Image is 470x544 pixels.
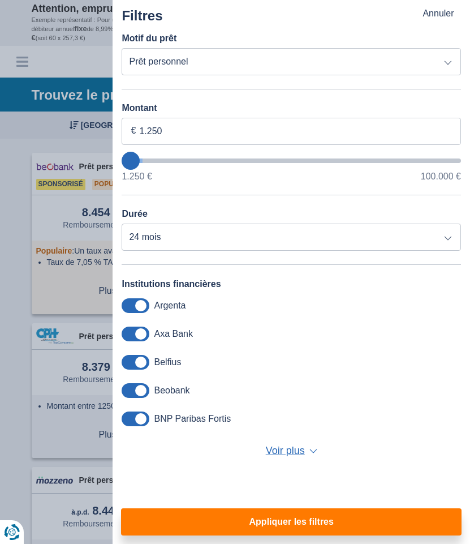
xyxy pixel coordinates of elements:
button: Appliquer les filtres [121,508,462,536]
input: wantToBorrow [122,159,461,163]
span: 100.000 € [421,172,461,181]
label: Beobank [154,385,189,396]
label: Argenta [154,301,186,311]
span: € [131,125,136,138]
div: Filtres [122,9,162,23]
label: Institutions financières [122,279,221,289]
button: Voir plus ▼ [262,443,321,459]
label: Belfius [154,357,181,367]
label: Axa Bank [154,329,192,339]
span: ▼ [309,449,317,453]
label: Durée [122,209,147,219]
span: Voir plus [266,444,305,459]
span: 1.250 € [122,172,152,181]
label: Motif du prêt [122,33,176,44]
label: BNP Paribas Fortis [154,414,231,424]
label: Montant [122,103,461,113]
